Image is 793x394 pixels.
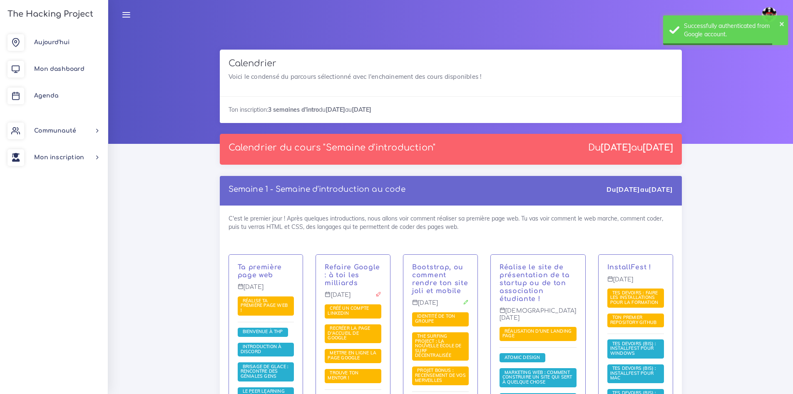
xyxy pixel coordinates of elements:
[229,143,436,153] p: Calendrier du cours "Semaine d'introduction"
[229,185,405,193] a: Semaine 1 - Semaine d'introduction au code
[241,364,289,379] a: Brisage de glace : rencontre des géniales gens
[328,350,376,361] a: Mettre en ligne la page Google
[610,341,656,356] span: Tes devoirs (bis) : Installfest pour Windows
[415,367,466,383] span: PROJET BONUS : recensement de vos merveilles
[588,143,673,153] div: Du au
[34,128,76,134] span: Communauté
[412,264,468,294] a: Bootstrap, ou comment rendre ton site joli et mobile
[328,350,376,361] span: Mettre en ligne la page Google
[220,96,682,123] div: Ton inscription: du au
[607,264,651,271] a: InstallFest !
[229,72,673,82] p: Voici le condensé du parcours sélectionné avec l'enchainement des cours disponibles !
[610,315,659,326] a: Ton premier repository GitHub
[684,22,782,39] div: Successfully authenticated from Google account.
[238,284,294,297] p: [DATE]
[34,154,84,161] span: Mon inscription
[415,368,466,383] a: PROJET BONUS : recensement de vos merveilles
[415,314,455,324] a: Identité de ton groupe
[610,290,661,305] span: Tes devoirs : faire les installations pour la formation
[415,334,462,359] a: The Surfing Project : la nouvelle école de surf décentralisée
[325,291,381,305] p: [DATE]
[502,354,542,360] a: Atomic Design
[5,10,93,19] h3: The Hacking Project
[412,299,469,313] p: [DATE]
[328,370,358,381] a: Trouve ton mentor !
[616,185,640,193] strong: [DATE]
[34,66,85,72] span: Mon dashboard
[607,185,673,194] div: Du au
[607,276,664,289] p: [DATE]
[241,298,288,313] a: Réalise ta première page web !
[268,106,319,113] strong: 3 semaines d'intro
[610,341,656,356] a: Tes devoirs (bis) : Installfest pour Windows
[241,344,282,355] a: Introduction à Discord
[328,306,369,316] a: Créé un compte LinkedIn
[241,344,282,354] span: Introduction à Discord
[610,290,661,306] a: Tes devoirs : faire les installations pour la formation
[229,58,673,69] h3: Calendrier
[649,185,673,193] strong: [DATE]
[762,7,777,22] img: avatar
[643,143,673,153] strong: [DATE]
[601,143,631,153] strong: [DATE]
[241,329,285,335] a: Bienvenue à THP
[328,326,370,341] a: Recréer la page d'accueil de Google
[779,19,784,28] button: ×
[502,329,572,339] a: Réalisation d'une landing page
[500,264,570,302] a: Réalise le site de présentation de ta startup ou de ton association étudiante !
[34,39,70,45] span: Aujourd'hui
[328,370,358,381] span: Trouve ton mentor !
[241,329,285,334] span: Bienvenue à THP
[326,106,345,113] strong: [DATE]
[502,370,572,385] a: Marketing web : comment construire un site qui sert à quelque chose
[610,365,656,381] span: Tes devoirs (bis) : Installfest pour MAC
[325,264,380,287] a: Refaire Google : à toi les milliards
[502,369,572,385] span: Marketing web : comment construire un site qui sert à quelque chose
[500,307,577,328] p: [DEMOGRAPHIC_DATA][DATE]
[352,106,371,113] strong: [DATE]
[238,264,282,279] a: Ta première page web
[328,325,370,341] span: Recréer la page d'accueil de Google
[241,364,289,379] span: Brisage de glace : rencontre des géniales gens
[34,93,58,99] span: Agenda
[610,366,656,381] a: Tes devoirs (bis) : Installfest pour MAC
